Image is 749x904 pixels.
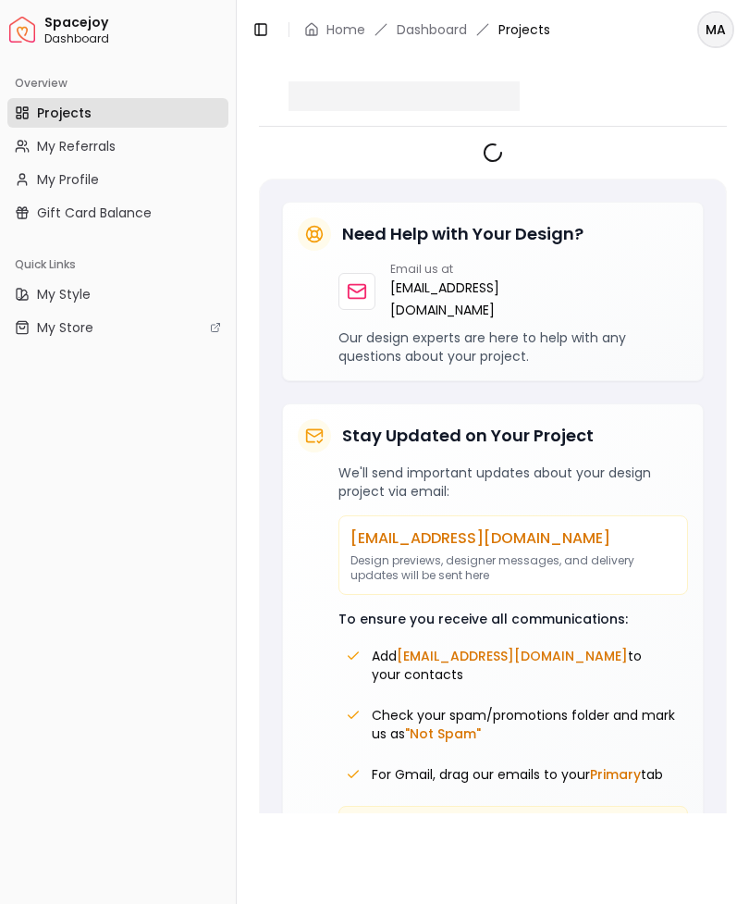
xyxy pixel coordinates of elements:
[7,279,228,309] a: My Style
[37,285,91,303] span: My Style
[338,610,688,628] p: To ensure you receive all communications:
[37,104,92,122] span: Projects
[390,262,499,277] p: Email us at
[342,221,583,247] h5: Need Help with Your Design?
[7,68,228,98] div: Overview
[699,13,732,46] span: MA
[372,765,663,784] span: For Gmail, drag our emails to your tab
[7,98,228,128] a: Projects
[37,318,93,337] span: My Store
[9,17,35,43] a: Spacejoy
[7,198,228,228] a: Gift Card Balance
[350,527,676,550] p: [EMAIL_ADDRESS][DOMAIN_NAME]
[326,20,365,39] a: Home
[338,464,688,501] p: We'll send important updates about your design project via email:
[304,20,550,39] nav: breadcrumb
[390,277,499,321] a: [EMAIL_ADDRESS][DOMAIN_NAME]
[37,137,116,155] span: My Referrals
[44,15,228,31] span: Spacejoy
[397,20,467,39] a: Dashboard
[350,553,676,583] p: Design previews, designer messages, and delivery updates will be sent here
[372,647,681,684] span: Add to your contacts
[342,423,594,449] h5: Stay Updated on Your Project
[9,17,35,43] img: Spacejoy Logo
[7,131,228,161] a: My Referrals
[338,328,688,365] p: Our design experts are here to help with any questions about your project.
[372,706,681,743] span: Check your spam/promotions folder and mark us as
[7,250,228,279] div: Quick Links
[7,165,228,194] a: My Profile
[697,11,734,48] button: MA
[37,170,99,189] span: My Profile
[7,313,228,342] a: My Store
[37,204,152,222] span: Gift Card Balance
[498,20,550,39] span: Projects
[397,647,628,665] span: [EMAIL_ADDRESS][DOMAIN_NAME]
[405,724,481,743] span: "Not Spam"
[590,765,641,784] span: Primary
[44,31,228,46] span: Dashboard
